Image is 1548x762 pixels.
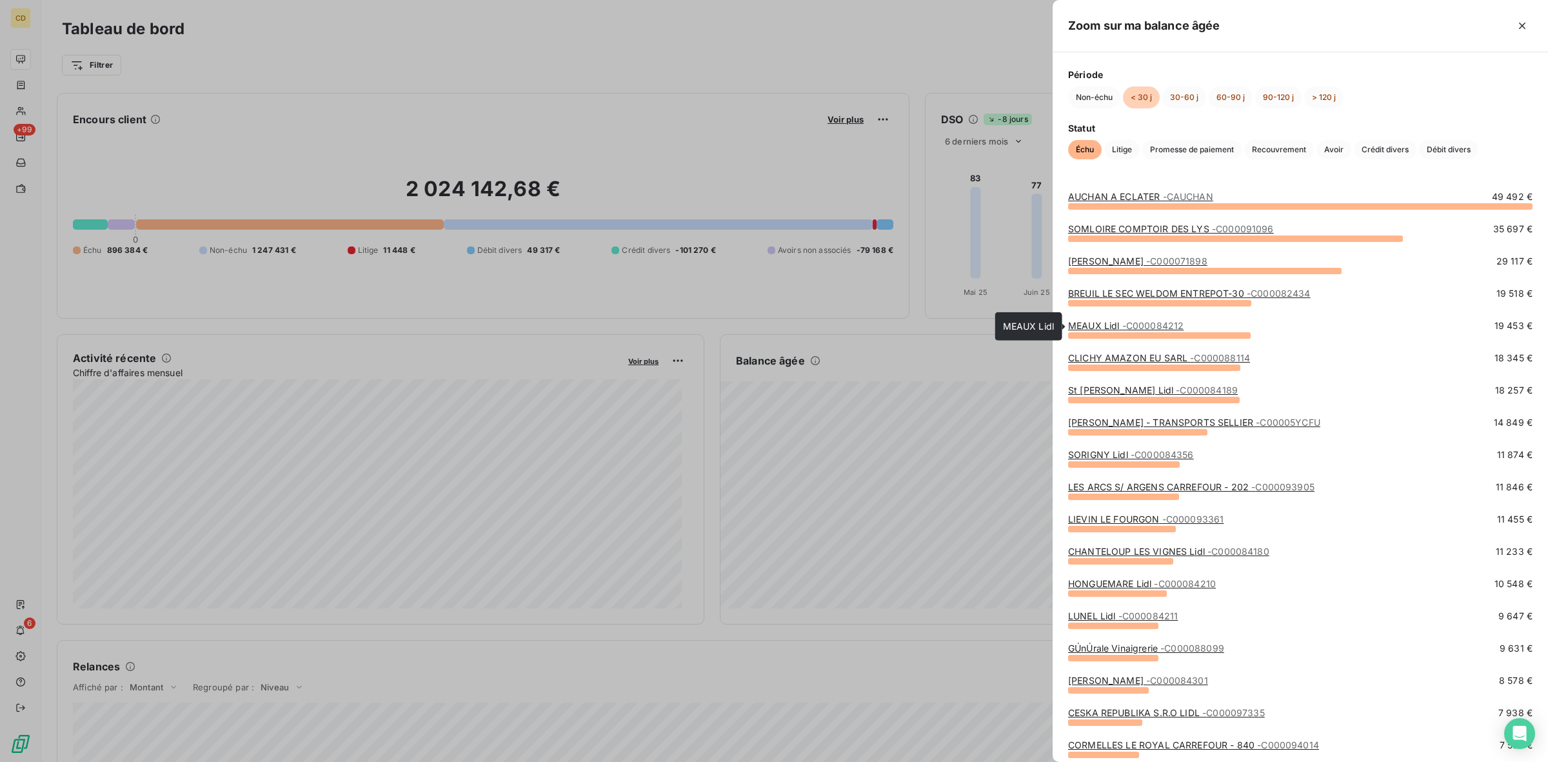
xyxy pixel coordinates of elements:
[1104,140,1140,159] button: Litige
[1492,190,1533,203] span: 49 492 €
[1498,610,1533,623] span: 9 647 €
[1494,577,1533,590] span: 10 548 €
[1419,140,1478,159] button: Débit divers
[1068,288,1311,299] a: BREUIL LE SEC WELDOM ENTREPOT-30
[1496,287,1533,300] span: 19 518 €
[1154,578,1216,589] span: - C000084210
[1499,674,1533,687] span: 8 578 €
[1251,481,1315,492] span: - C000093905
[1256,417,1320,428] span: - C00005YCFU
[1068,121,1533,135] span: Statut
[1068,68,1533,81] span: Période
[1496,255,1533,268] span: 29 117 €
[1176,385,1238,396] span: - C000084189
[1068,675,1208,686] a: [PERSON_NAME]
[1068,223,1274,234] a: SOMLOIRE COMPTOIR DES LYS
[1500,739,1533,752] span: 7 587 €
[1162,514,1224,525] span: - C000093361
[1494,319,1533,332] span: 19 453 €
[1146,675,1208,686] span: - C000084301
[1495,384,1533,397] span: 18 257 €
[1207,546,1269,557] span: - C000084180
[1118,610,1178,621] span: - C000084211
[1003,321,1055,332] span: MEAUX Lidl
[1496,481,1533,494] span: 11 846 €
[1500,642,1533,655] span: 9 631 €
[1068,17,1220,35] h5: Zoom sur ma balance âgée
[1068,707,1265,718] a: CESKA REPUBLIKA S.R.O LIDL
[1068,417,1320,428] a: [PERSON_NAME] - TRANSPORTS SELLIER
[1068,86,1120,108] button: Non-échu
[1068,514,1224,525] a: LIEVIN LE FOURGON
[1131,449,1194,460] span: - C000084356
[1504,718,1535,749] div: Open Intercom Messenger
[1146,256,1207,266] span: - C000071898
[1202,707,1265,718] span: - C000097335
[1068,610,1178,621] a: LUNEL Lidl
[1142,140,1242,159] button: Promesse de paiement
[1068,256,1207,266] a: [PERSON_NAME]
[1496,545,1533,558] span: 11 233 €
[1497,448,1533,461] span: 11 874 €
[1068,578,1216,589] a: HONGUEMARE Lidl
[1068,140,1102,159] button: Échu
[1122,320,1184,331] span: - C000084212
[1068,320,1184,331] a: MEAUX Lidl
[1497,513,1533,526] span: 11 455 €
[1304,86,1344,108] button: > 120 j
[1209,86,1253,108] button: 60-90 j
[1498,707,1533,719] span: 7 938 €
[1257,739,1319,750] span: - C000094014
[1255,86,1302,108] button: 90-120 j
[1068,449,1194,460] a: SORIGNY Lidl
[1068,385,1238,396] a: St [PERSON_NAME] Lidl
[1244,140,1314,159] button: Recouvrement
[1212,223,1274,234] span: - C000091096
[1068,352,1250,363] a: CLICHY AMAZON EU SARL
[1068,739,1319,750] a: CORMELLES LE ROYAL CARREFOUR - 840
[1190,352,1250,363] span: - C000088114
[1494,416,1533,429] span: 14 849 €
[1494,352,1533,365] span: 18 345 €
[1068,546,1269,557] a: CHANTELOUP LES VIGNES Lidl
[1068,481,1315,492] a: LES ARCS S/ ARGENS CARREFOUR - 202
[1160,643,1224,654] span: - C000088099
[1247,288,1311,299] span: - C000082434
[1162,86,1206,108] button: 30-60 j
[1068,643,1224,654] a: GÚnÚrale Vinaigrerie
[1493,223,1533,236] span: 35 697 €
[1316,140,1351,159] button: Avoir
[1354,140,1416,159] button: Crédit divers
[1163,191,1213,202] span: - CAUCHAN
[1123,86,1160,108] button: < 30 j
[1068,191,1213,202] a: AUCHAN A ECLATER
